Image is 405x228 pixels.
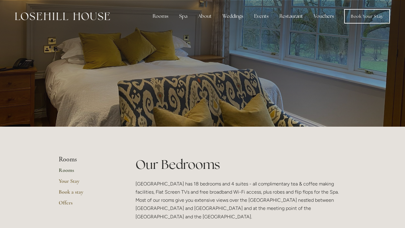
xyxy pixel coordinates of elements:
li: Rooms [59,156,116,163]
div: Restaurant [275,10,308,22]
div: Spa [174,10,192,22]
div: Weddings [218,10,248,22]
a: Vouchers [309,10,339,22]
div: Rooms [148,10,173,22]
a: Your Stay [59,178,116,188]
h1: Our Bedrooms [136,156,347,173]
a: Offers [59,199,116,210]
p: [GEOGRAPHIC_DATA] has 18 bedrooms and 4 suites - all complimentary tea & coffee making facilities... [136,180,347,221]
div: Events [249,10,273,22]
div: About [193,10,217,22]
a: Book a stay [59,188,116,199]
img: Losehill House [15,12,110,20]
a: Book Your Stay [344,9,390,24]
a: Rooms [59,167,116,178]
